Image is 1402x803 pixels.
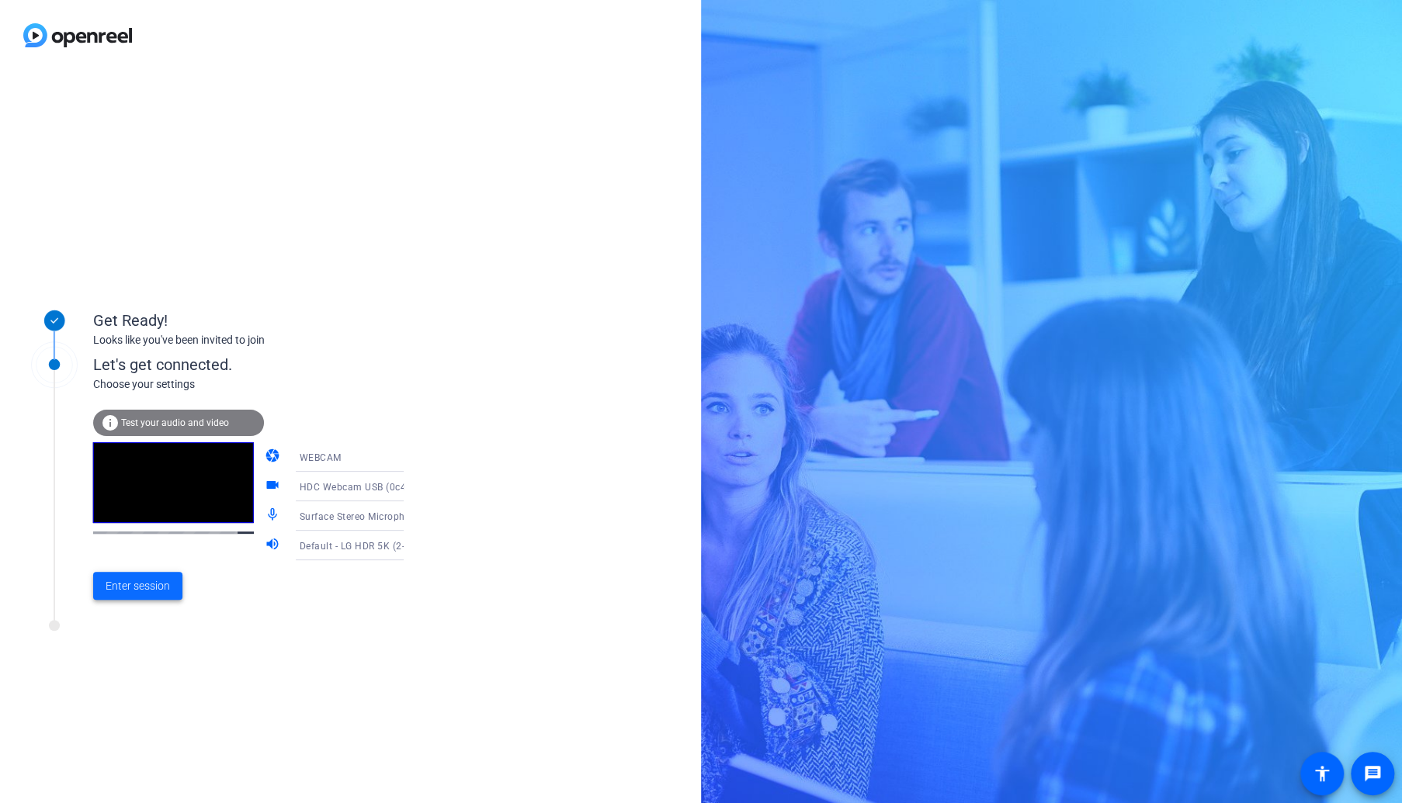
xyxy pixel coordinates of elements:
[1363,764,1382,783] mat-icon: message
[299,452,341,463] span: WEBCAM
[93,332,404,348] div: Looks like you've been invited to join
[1313,764,1331,783] mat-icon: accessibility
[101,414,120,432] mat-icon: info
[264,448,283,466] mat-icon: camera
[299,480,441,493] span: HDC Webcam USB (0c45:636a)
[299,539,564,552] span: Default - LG HDR 5K (2- HD Audio Driver for Display Audio)
[93,376,436,393] div: Choose your settings
[264,507,283,525] mat-icon: mic_none
[121,417,229,428] span: Test your audio and video
[264,536,283,555] mat-icon: volume_up
[106,578,170,594] span: Enter session
[93,353,436,376] div: Let's get connected.
[264,477,283,496] mat-icon: videocam
[93,572,182,600] button: Enter session
[93,309,404,332] div: Get Ready!
[299,510,583,522] span: Surface Stereo Microphones (2- Surface High Definition Audio)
